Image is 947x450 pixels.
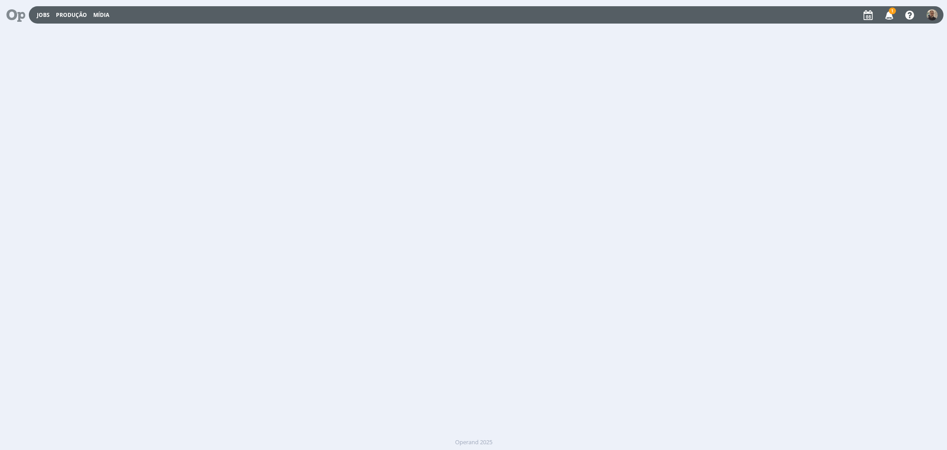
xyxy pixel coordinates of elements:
[889,8,896,14] span: 1
[56,11,87,19] a: Produção
[880,7,898,23] button: 1
[91,12,112,19] button: Mídia
[926,7,938,23] button: R
[93,11,109,19] a: Mídia
[37,11,50,19] a: Jobs
[927,9,938,20] img: R
[53,12,90,19] button: Produção
[34,12,52,19] button: Jobs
